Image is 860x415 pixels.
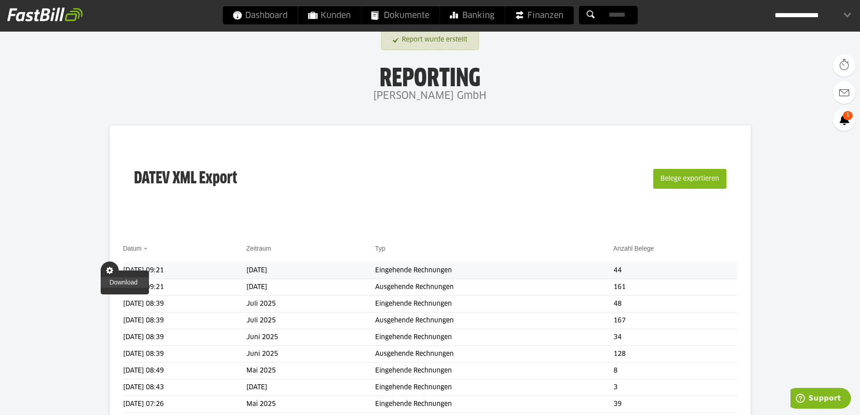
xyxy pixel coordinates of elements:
span: Dashboard [232,6,288,24]
a: Typ [375,245,386,252]
td: Ausgehende Rechnungen [375,312,614,329]
td: Eingehende Rechnungen [375,296,614,312]
a: Zeitraum [246,245,271,252]
td: [DATE] [246,279,375,296]
td: 3 [614,379,737,396]
a: Download [101,277,149,288]
img: fastbill_logo_white.png [7,7,83,22]
a: Kunden [298,6,361,24]
td: [DATE] 08:39 [123,312,246,329]
td: 48 [614,296,737,312]
td: [DATE] 08:43 [123,379,246,396]
td: 167 [614,312,737,329]
td: Ausgehende Rechnungen [375,279,614,296]
h3: DATEV XML Export [134,150,237,208]
a: Dashboard [223,6,298,24]
td: Mai 2025 [246,363,375,379]
td: Mai 2025 [246,396,375,413]
td: 44 [614,262,737,279]
span: Finanzen [515,6,563,24]
td: [DATE] 08:39 [123,296,246,312]
span: Kunden [308,6,351,24]
td: 34 [614,329,737,346]
td: [DATE] 09:21 [123,279,246,296]
td: Juli 2025 [246,296,375,312]
span: Banking [450,6,494,24]
td: 161 [614,279,737,296]
td: Juni 2025 [246,329,375,346]
td: 39 [614,396,737,413]
span: 1 [843,111,853,120]
iframe: Öffnet ein Widget, in dem Sie weitere Informationen finden [790,388,851,410]
a: Banking [440,6,504,24]
td: [DATE] 08:49 [123,363,246,379]
td: Eingehende Rechnungen [375,329,614,346]
td: Juni 2025 [246,346,375,363]
td: Ausgehende Rechnungen [375,346,614,363]
td: [DATE] 09:21 [123,262,246,279]
td: [DATE] 07:26 [123,396,246,413]
a: Dokumente [361,6,439,24]
span: Dokumente [371,6,429,24]
a: Anzahl Belege [614,245,654,252]
img: sort_desc.gif [144,248,149,250]
a: Datum [123,245,142,252]
td: [DATE] 08:39 [123,329,246,346]
td: [DATE] [246,379,375,396]
a: Finanzen [505,6,573,24]
td: Eingehende Rechnungen [375,363,614,379]
h1: Reporting [90,64,770,87]
td: [DATE] 08:39 [123,346,246,363]
td: [DATE] [246,262,375,279]
td: Eingehende Rechnungen [375,379,614,396]
button: Belege exportieren [653,169,726,189]
td: Eingehende Rechnungen [375,396,614,413]
td: 128 [614,346,737,363]
td: Eingehende Rechnungen [375,262,614,279]
a: 1 [833,108,855,131]
td: Juli 2025 [246,312,375,329]
td: 8 [614,363,737,379]
a: Report wurde erstellt [393,32,467,48]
